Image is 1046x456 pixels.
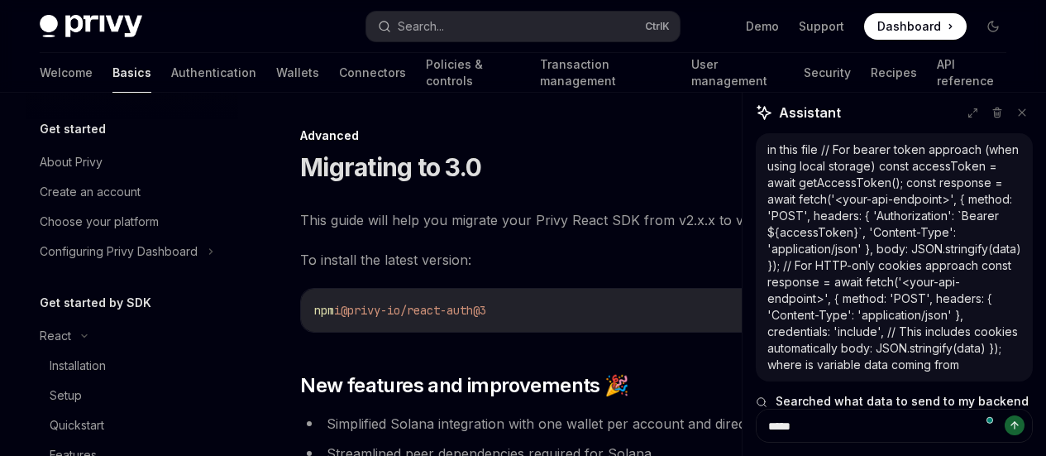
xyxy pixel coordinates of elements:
[746,18,779,35] a: Demo
[300,248,1016,271] span: To install the latest version:
[756,393,1033,410] button: Searched what data to send to my backend
[26,410,238,440] a: Quickstart
[864,13,967,40] a: Dashboard
[398,17,444,36] div: Search...
[50,356,106,376] div: Installation
[426,53,520,93] a: Policies & controls
[40,15,142,38] img: dark logo
[26,207,238,237] a: Choose your platform
[50,386,82,406] div: Setup
[40,53,93,93] a: Welcome
[341,303,486,318] span: @privy-io/react-auth@3
[871,53,917,93] a: Recipes
[804,53,851,93] a: Security
[776,393,1029,410] span: Searched what data to send to my backend
[300,127,1016,144] div: Advanced
[40,182,141,202] div: Create an account
[26,351,238,381] a: Installation
[779,103,841,122] span: Assistant
[366,12,680,41] button: Search...CtrlK
[40,326,71,346] div: React
[767,142,1021,373] div: in this file // For bearer token approach (when using local storage) const accessToken = await ge...
[691,53,785,93] a: User management
[26,177,238,207] a: Create an account
[645,20,670,33] span: Ctrl K
[40,212,159,232] div: Choose your platform
[112,53,151,93] a: Basics
[334,303,341,318] span: i
[26,381,238,410] a: Setup
[314,303,334,318] span: npm
[40,152,103,172] div: About Privy
[276,53,319,93] a: Wallets
[339,53,406,93] a: Connectors
[26,147,238,177] a: About Privy
[877,18,941,35] span: Dashboard
[300,372,628,399] span: New features and improvements 🎉
[50,415,104,435] div: Quickstart
[540,53,671,93] a: Transaction management
[171,53,256,93] a: Authentication
[300,152,481,182] h1: Migrating to 3.0
[40,242,198,262] div: Configuring Privy Dashboard
[300,209,1016,232] span: This guide will help you migrate your Privy React SDK from v2.x.x to v3.0.0.
[799,18,844,35] a: Support
[40,293,151,313] h5: Get started by SDK
[980,13,1006,40] button: Toggle dark mode
[40,119,106,139] h5: Get started
[937,53,1006,93] a: API reference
